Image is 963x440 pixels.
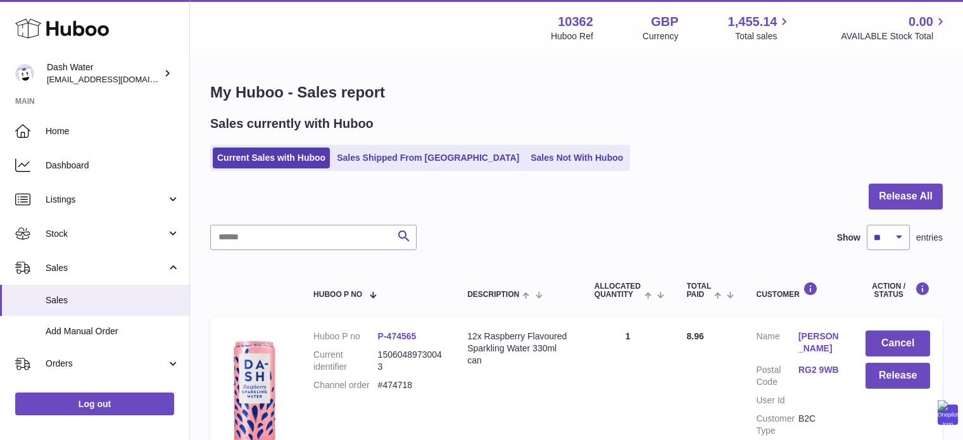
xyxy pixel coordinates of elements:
[865,363,930,389] button: Release
[798,413,840,437] dd: B2C
[837,232,860,244] label: Show
[46,125,180,137] span: Home
[558,13,593,30] strong: 10362
[686,282,711,299] span: Total paid
[46,228,167,240] span: Stock
[756,413,798,437] dt: Customer Type
[46,325,180,337] span: Add Manual Order
[213,148,330,168] a: Current Sales with Huboo
[46,160,180,172] span: Dashboard
[46,262,167,274] span: Sales
[735,30,791,42] span: Total sales
[909,13,933,30] span: 0.00
[47,61,161,85] div: Dash Water
[46,358,167,370] span: Orders
[467,330,569,367] div: 12x Raspberry Flavoured Sparkling Water 330ml can
[728,13,777,30] span: 1,455.14
[526,148,627,168] a: Sales Not With Huboo
[467,291,519,299] span: Description
[210,115,374,132] h2: Sales currently with Huboo
[643,30,679,42] div: Currency
[46,294,180,306] span: Sales
[798,330,840,355] a: [PERSON_NAME]
[798,364,840,376] a: RG2 9WB
[651,13,678,30] strong: GBP
[756,330,798,358] dt: Name
[841,13,948,42] a: 0.00 AVAILABLE Stock Total
[47,74,186,84] span: [EMAIL_ADDRESS][DOMAIN_NAME]
[313,330,378,343] dt: Huboo P no
[210,82,943,103] h1: My Huboo - Sales report
[378,349,443,373] dd: 15060489730043
[378,379,443,391] dd: #474718
[332,148,524,168] a: Sales Shipped From [GEOGRAPHIC_DATA]
[841,30,948,42] span: AVAILABLE Stock Total
[46,194,167,206] span: Listings
[756,282,840,299] div: Customer
[313,379,378,391] dt: Channel order
[313,291,362,299] span: Huboo P no
[756,394,798,406] dt: User Id
[313,349,378,373] dt: Current identifier
[378,331,417,341] a: P-474565
[15,64,34,83] img: bea@dash-water.com
[686,331,703,341] span: 8.96
[756,364,798,388] dt: Postal Code
[15,393,174,415] a: Log out
[869,184,943,210] button: Release All
[865,282,930,299] div: Action / Status
[916,232,943,244] span: entries
[595,282,641,299] span: ALLOCATED Quantity
[865,330,930,356] button: Cancel
[551,30,593,42] div: Huboo Ref
[728,13,792,42] a: 1,455.14 Total sales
